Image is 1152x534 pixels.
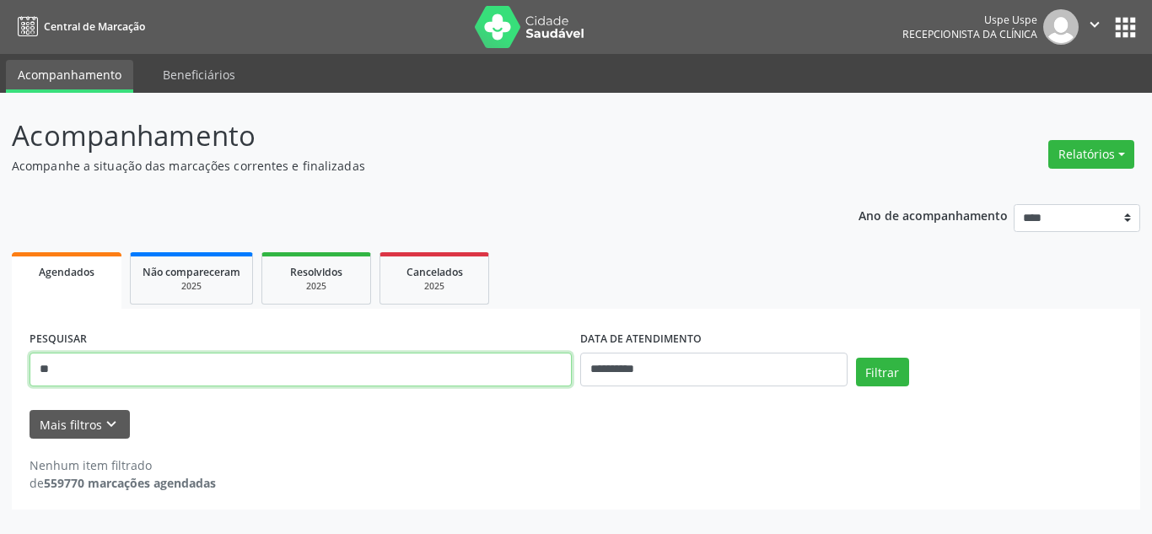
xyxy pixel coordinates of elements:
img: img [1043,9,1079,45]
span: Resolvidos [290,265,342,279]
a: Acompanhamento [6,60,133,93]
span: Recepcionista da clínica [902,27,1037,41]
button: Filtrar [856,358,909,386]
i:  [1085,15,1104,34]
button: Mais filtroskeyboard_arrow_down [30,410,130,440]
div: Nenhum item filtrado [30,456,216,474]
i: keyboard_arrow_down [102,415,121,434]
label: PESQUISAR [30,326,87,353]
button: apps [1111,13,1140,42]
div: 2025 [392,280,476,293]
a: Beneficiários [151,60,247,89]
button: Relatórios [1048,140,1134,169]
span: Central de Marcação [44,19,145,34]
div: Uspe Uspe [902,13,1037,27]
p: Acompanhe a situação das marcações correntes e finalizadas [12,157,802,175]
strong: 559770 marcações agendadas [44,475,216,491]
span: Não compareceram [143,265,240,279]
label: DATA DE ATENDIMENTO [580,326,702,353]
span: Agendados [39,265,94,279]
p: Acompanhamento [12,115,802,157]
div: de [30,474,216,492]
div: 2025 [143,280,240,293]
a: Central de Marcação [12,13,145,40]
button:  [1079,9,1111,45]
div: 2025 [274,280,358,293]
p: Ano de acompanhamento [859,204,1008,225]
span: Cancelados [406,265,463,279]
